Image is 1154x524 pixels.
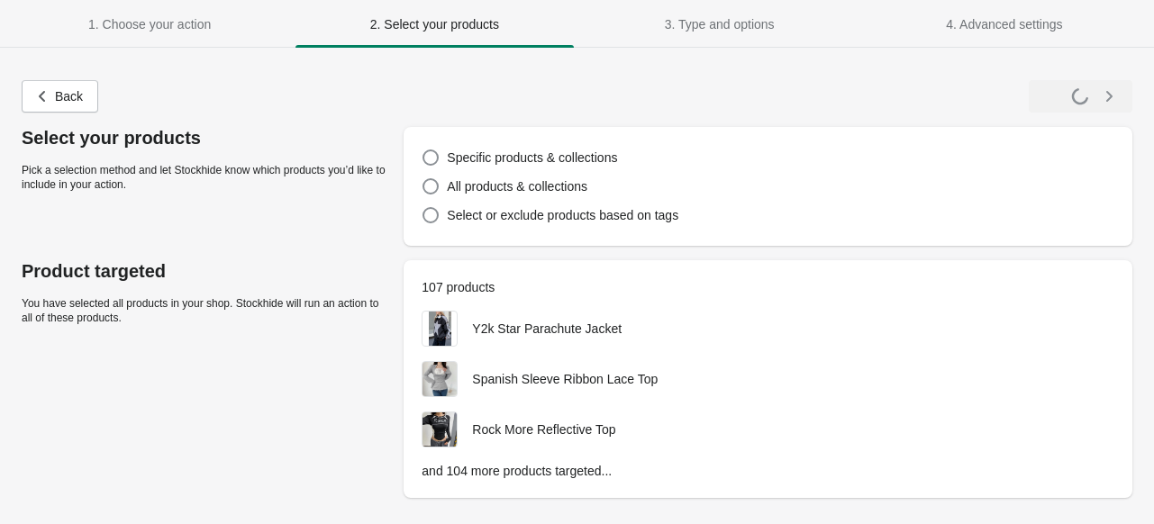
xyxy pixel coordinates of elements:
p: Pick a selection method and let Stockhide know which products you’d like to include in your action. [22,163,386,192]
button: Back [22,80,98,113]
p: You have selected all products in your shop. Stockhide will run an action to all of these products. [22,296,386,325]
span: 4. Advanced settings [946,17,1062,32]
span: 2. Select your products [370,17,499,32]
span: 3. Type and options [665,17,775,32]
p: and 104 more products targeted... [422,462,1114,480]
img: Rock More Reflective Top [423,412,457,447]
p: Product targeted [22,260,386,282]
span: Specific products & collections [447,150,617,165]
img: Spanish Sleeve Ribbon Lace Top [423,362,457,396]
span: Select or exclude products based on tags [447,208,678,222]
span: Spanish Sleeve Ribbon Lace Top [472,372,658,386]
img: Y2k Star Parachute Jacket [429,312,451,346]
span: 1. Choose your action [88,17,211,32]
span: All products & collections [447,179,587,194]
p: Select your products [22,127,386,149]
span: Back [55,89,83,104]
p: 107 products [422,278,1114,296]
span: Rock More Reflective Top [472,422,615,437]
span: Y2k Star Parachute Jacket [472,321,622,336]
